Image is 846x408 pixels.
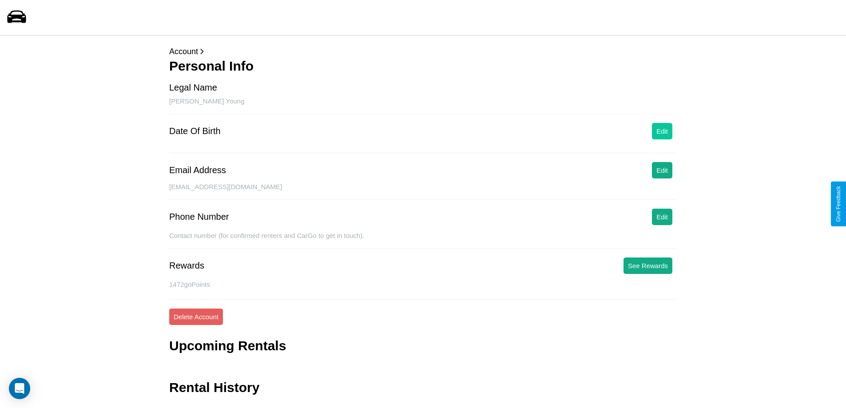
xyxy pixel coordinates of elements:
button: Edit [652,123,672,139]
div: Open Intercom Messenger [9,378,30,399]
div: Legal Name [169,83,217,93]
div: Phone Number [169,212,229,222]
h3: Personal Info [169,59,677,74]
button: Delete Account [169,309,223,325]
p: 1472 goPoints [169,278,677,290]
div: [PERSON_NAME] Young [169,97,677,114]
button: See Rewards [624,257,672,274]
h3: Upcoming Rentals [169,338,286,353]
button: Edit [652,162,672,178]
p: Account [169,44,677,59]
div: Rewards [169,261,204,271]
div: Contact number (for confirmed renters and CarGo to get in touch). [169,232,677,249]
div: [EMAIL_ADDRESS][DOMAIN_NAME] [169,183,677,200]
h3: Rental History [169,380,259,395]
button: Edit [652,209,672,225]
div: Email Address [169,165,226,175]
div: Date Of Birth [169,126,221,136]
div: Give Feedback [835,186,842,222]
